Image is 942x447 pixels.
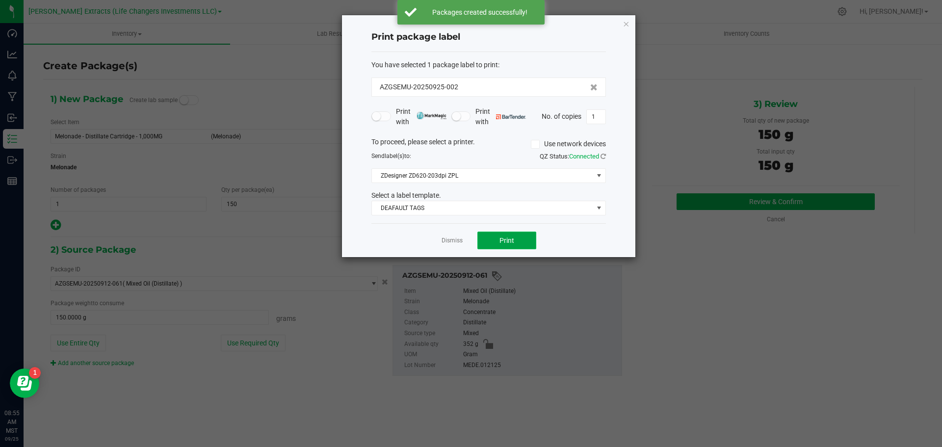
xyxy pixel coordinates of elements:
span: label(s) [385,153,404,159]
span: AZGSEMU-20250925-002 [380,82,458,92]
h4: Print package label [371,31,606,44]
img: mark_magic_cybra.png [417,112,446,119]
iframe: Resource center [10,368,39,398]
label: Use network devices [531,139,606,149]
iframe: Resource center unread badge [29,367,41,379]
span: You have selected 1 package label to print [371,61,498,69]
span: Print with [396,106,446,127]
span: Print with [475,106,526,127]
span: QZ Status: [540,153,606,160]
span: ZDesigner ZD620-203dpi ZPL [372,169,593,183]
span: Send to: [371,153,411,159]
span: No. of copies [542,112,581,120]
span: Connected [569,153,599,160]
div: Packages created successfully! [422,7,537,17]
button: Print [477,232,536,249]
img: bartender.png [496,114,526,119]
div: : [371,60,606,70]
span: DEAFAULT TAGS [372,201,593,215]
div: To proceed, please select a printer. [364,137,613,152]
div: Select a label template. [364,190,613,201]
span: Print [499,237,514,244]
a: Dismiss [442,237,463,245]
